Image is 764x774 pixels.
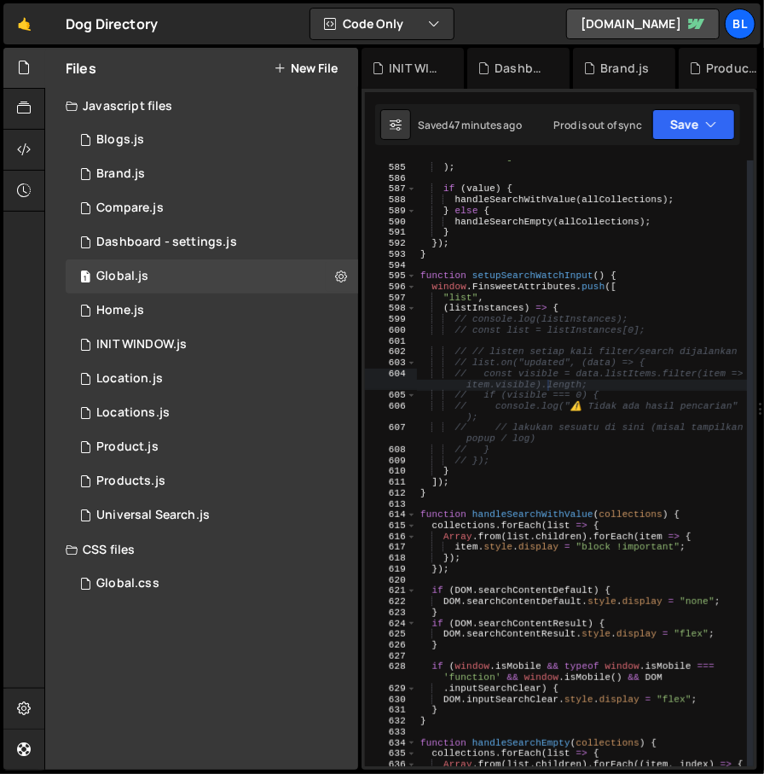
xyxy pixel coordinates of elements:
div: Location.js [96,371,163,387]
div: 604 [365,369,417,390]
div: 626 [365,640,417,651]
div: 16220/43682.css [66,567,358,601]
div: 595 [365,271,417,282]
div: 611 [365,477,417,488]
div: 591 [365,227,417,238]
div: 603 [365,358,417,369]
div: 610 [365,466,417,477]
div: 600 [365,325,417,336]
div: 16220/44321.js [66,123,358,157]
div: 590 [365,217,417,228]
div: 585 [365,162,417,173]
div: Dashboard - settings.js [96,235,237,250]
span: 1 [80,271,90,285]
div: CSS files [45,532,358,567]
div: 619 [365,564,417,575]
div: 616 [365,532,417,543]
div: 607 [365,422,417,444]
div: Blogs.js [96,132,144,148]
div: 630 [365,695,417,706]
div: Javascript files [45,89,358,123]
button: New File [274,61,338,75]
div: 16220/44477.js [66,328,358,362]
div: 617 [365,542,417,553]
div: 593 [365,249,417,260]
div: 16220/44324.js [66,464,358,498]
div: 625 [365,629,417,640]
div: 632 [365,716,417,727]
div: 628 [365,661,417,683]
div: Dashboard - settings.js [495,60,549,77]
div: 596 [365,282,417,293]
div: 597 [365,293,417,304]
div: Prod is out of sync [553,118,642,132]
div: 598 [365,303,417,314]
div: INIT WINDOW.js [389,60,443,77]
div: 620 [365,575,417,586]
div: 622 [365,597,417,608]
div: Global.js [96,269,148,284]
div: 16220/44394.js [66,157,358,191]
div: Product.js [96,439,159,455]
: 16220/43679.js [66,362,358,396]
div: 609 [365,456,417,467]
div: Product.js [706,60,761,77]
div: 633 [365,727,417,738]
div: 634 [365,738,417,749]
div: 614 [365,509,417,521]
div: 621 [365,585,417,597]
: 16220/43681.js [66,259,358,294]
div: 16220/44328.js [66,191,358,225]
div: Universal Search.js [96,508,210,523]
a: Bl [725,9,755,39]
div: Products.js [96,474,165,489]
h2: Files [66,59,96,78]
div: Saved [418,118,522,132]
div: 47 minutes ago [449,118,522,132]
div: INIT WINDOW.js [96,337,187,352]
div: 631 [365,705,417,716]
div: 635 [365,748,417,759]
div: 16220/45124.js [66,498,358,532]
button: Code Only [310,9,454,39]
div: 16220/44476.js [66,225,358,259]
div: 602 [365,346,417,358]
div: 601 [365,336,417,347]
div: 587 [365,183,417,195]
div: 588 [365,195,417,206]
div: 608 [365,445,417,456]
div: Global.css [96,576,159,591]
div: 623 [365,608,417,619]
div: 612 [365,488,417,499]
div: 589 [365,206,417,217]
div: 606 [365,401,417,422]
div: 636 [365,759,417,771]
div: 592 [365,238,417,249]
div: Home.js [96,303,144,318]
div: 16220/43680.js [66,396,358,430]
div: 613 [365,499,417,510]
div: Locations.js [96,405,170,421]
div: Brand.js [96,166,145,182]
div: 629 [365,684,417,695]
div: 618 [365,553,417,564]
div: 16220/44393.js [66,430,358,464]
div: 624 [365,619,417,630]
div: 605 [365,390,417,401]
button: Save [652,109,735,140]
a: [DOMAIN_NAME] [566,9,720,39]
div: 627 [365,651,417,662]
div: 615 [365,521,417,532]
div: Brand.js [600,60,649,77]
div: 599 [365,314,417,325]
div: Dog Directory [66,14,158,34]
div: Compare.js [96,201,164,216]
div: 586 [365,173,417,184]
div: 16220/44319.js [66,294,358,328]
a: 🤙 [3,3,45,44]
div: 594 [365,260,417,271]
